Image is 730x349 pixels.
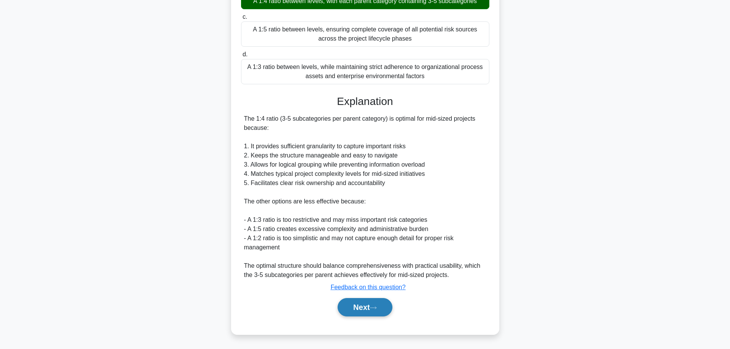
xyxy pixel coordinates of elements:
[241,59,489,84] div: A 1:3 ratio between levels, while maintaining strict adherence to organizational process assets a...
[331,284,406,290] a: Feedback on this question?
[246,95,485,108] h3: Explanation
[243,51,248,57] span: d.
[241,21,489,47] div: A 1:5 ratio between levels, ensuring complete coverage of all potential risk sources across the p...
[338,298,392,316] button: Next
[244,114,486,280] div: The 1:4 ratio (3-5 subcategories per parent category) is optimal for mid-sized projects because: ...
[243,13,247,20] span: c.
